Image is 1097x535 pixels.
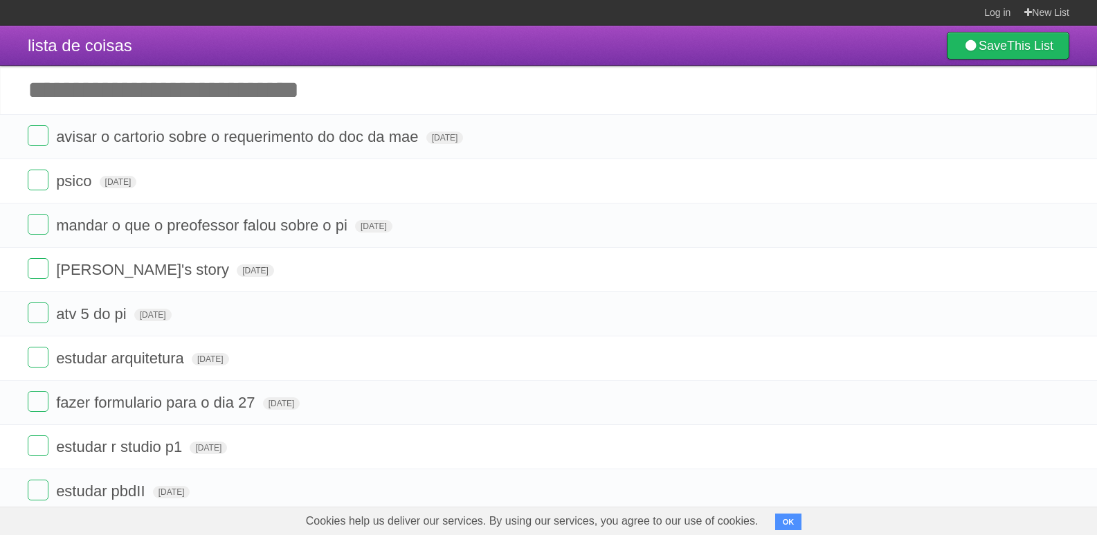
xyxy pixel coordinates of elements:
[56,261,233,278] span: [PERSON_NAME]'s story
[56,482,148,500] span: estudar pbdII
[28,36,132,55] span: lista de coisas
[28,435,48,456] label: Done
[56,305,130,323] span: atv 5 do pi
[263,397,300,410] span: [DATE]
[28,258,48,279] label: Done
[192,353,229,365] span: [DATE]
[56,217,351,234] span: mandar o que o preofessor falou sobre o pi
[56,394,258,411] span: fazer formulario para o dia 27
[56,438,185,455] span: estudar r studio p1
[153,486,190,498] span: [DATE]
[134,309,172,321] span: [DATE]
[947,32,1069,60] a: SaveThis List
[28,302,48,323] label: Done
[1007,39,1053,53] b: This List
[355,220,392,233] span: [DATE]
[28,391,48,412] label: Done
[56,350,188,367] span: estudar arquitetura
[426,132,464,144] span: [DATE]
[28,125,48,146] label: Done
[292,507,772,535] span: Cookies help us deliver our services. By using our services, you agree to our use of cookies.
[56,172,95,190] span: psico
[28,480,48,500] label: Done
[775,514,802,530] button: OK
[28,347,48,368] label: Done
[190,442,227,454] span: [DATE]
[28,170,48,190] label: Done
[28,214,48,235] label: Done
[56,128,421,145] span: avisar o cartorio sobre o requerimento do doc da mae
[100,176,137,188] span: [DATE]
[237,264,274,277] span: [DATE]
